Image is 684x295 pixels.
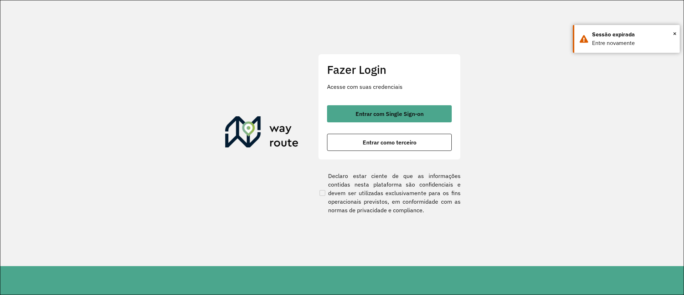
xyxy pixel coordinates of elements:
label: Declaro estar ciente de que as informações contidas nesta plataforma são confidenciais e devem se... [318,172,461,214]
span: × [673,28,677,39]
div: Sessão expirada [592,30,674,39]
h2: Fazer Login [327,63,452,76]
button: button [327,134,452,151]
div: Entre novamente [592,39,674,47]
button: button [327,105,452,122]
p: Acesse com suas credenciais [327,82,452,91]
span: Entrar com Single Sign-on [356,111,424,117]
button: Close [673,28,677,39]
img: Roteirizador AmbevTech [225,116,299,151]
span: Entrar como terceiro [363,139,416,145]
